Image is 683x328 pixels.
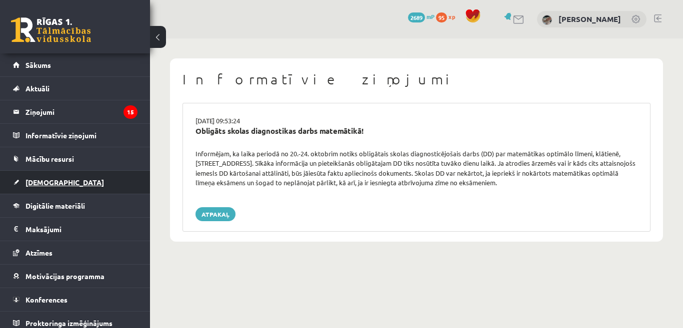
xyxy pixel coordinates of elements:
[188,116,645,126] div: [DATE] 09:53:24
[123,105,137,119] i: 15
[25,100,137,123] legend: Ziņojumi
[25,60,51,69] span: Sākums
[13,194,137,217] a: Digitālie materiāli
[13,77,137,100] a: Aktuāli
[25,201,85,210] span: Digitālie materiāli
[542,15,552,25] img: Tatjana Butkeviča
[11,17,91,42] a: Rīgas 1. Tālmācības vidusskola
[13,100,137,123] a: Ziņojumi15
[25,218,137,241] legend: Maksājumi
[13,241,137,264] a: Atzīmes
[426,12,434,20] span: mP
[13,53,137,76] a: Sākums
[195,125,637,137] div: Obligāts skolas diagnostikas darbs matemātikā!
[13,218,137,241] a: Maksājumi
[436,12,447,22] span: 95
[558,14,621,24] a: [PERSON_NAME]
[13,147,137,170] a: Mācību resursi
[195,207,235,221] a: Atpakaļ
[436,12,460,20] a: 95 xp
[188,149,645,188] div: Informējam, ka laika periodā no 20.-24. oktobrim notiks obligātais skolas diagnosticējošais darbs...
[13,288,137,311] a: Konferences
[25,124,137,147] legend: Informatīvie ziņojumi
[182,71,650,88] h1: Informatīvie ziņojumi
[25,178,104,187] span: [DEMOGRAPHIC_DATA]
[25,272,104,281] span: Motivācijas programma
[25,248,52,257] span: Atzīmes
[13,171,137,194] a: [DEMOGRAPHIC_DATA]
[25,154,74,163] span: Mācību resursi
[448,12,455,20] span: xp
[25,295,67,304] span: Konferences
[13,124,137,147] a: Informatīvie ziņojumi
[13,265,137,288] a: Motivācijas programma
[25,84,49,93] span: Aktuāli
[408,12,434,20] a: 2689 mP
[25,319,112,328] span: Proktoringa izmēģinājums
[408,12,425,22] span: 2689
